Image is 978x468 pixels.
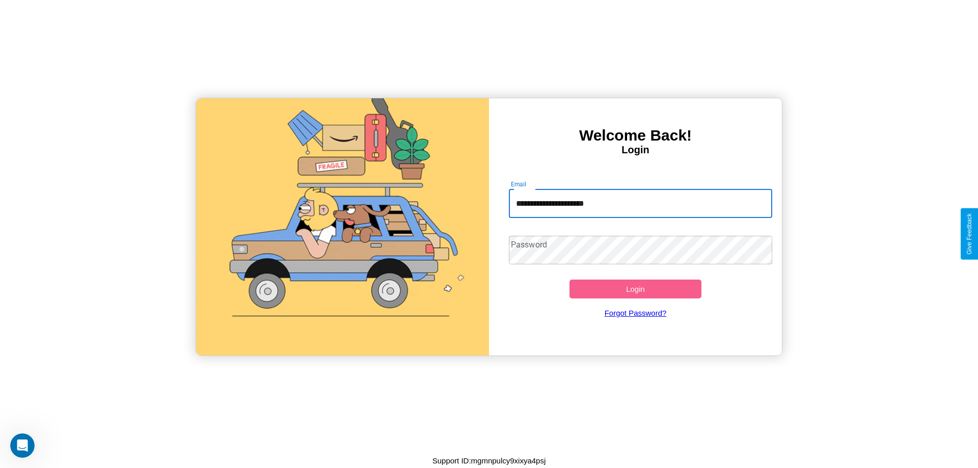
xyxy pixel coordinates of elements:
img: gif [196,98,489,355]
label: Email [511,180,527,188]
div: Give Feedback [966,213,973,255]
a: Forgot Password? [504,298,768,327]
h4: Login [489,144,782,156]
iframe: Intercom live chat [10,433,35,458]
p: Support ID: mgmnpulcy9xixya4psj [432,454,546,467]
h3: Welcome Back! [489,127,782,144]
button: Login [569,280,701,298]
